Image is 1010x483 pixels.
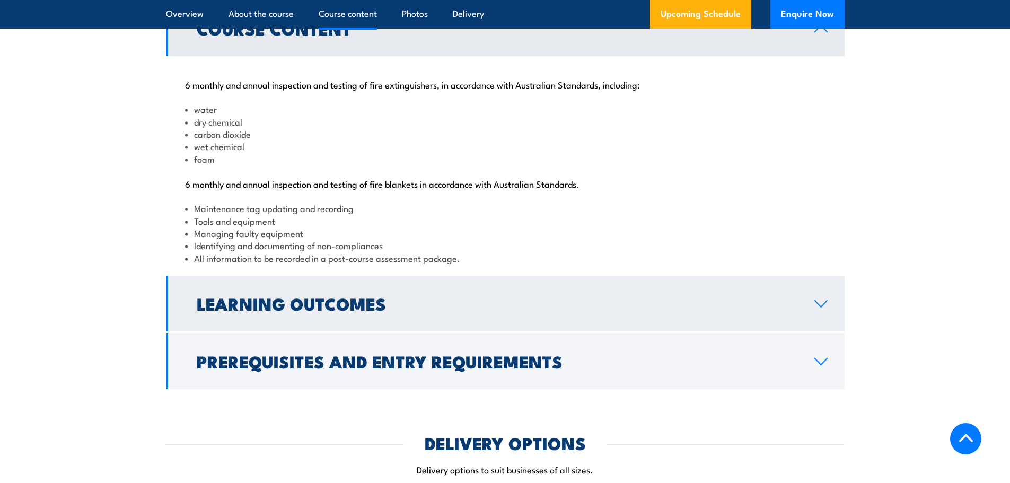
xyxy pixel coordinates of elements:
li: water [185,103,825,115]
li: wet chemical [185,140,825,152]
h2: DELIVERY OPTIONS [425,435,586,450]
li: Identifying and documenting of non-compliances [185,239,825,251]
h2: Learning Outcomes [197,296,797,311]
li: carbon dioxide [185,128,825,140]
h2: Prerequisites and Entry Requirements [197,354,797,368]
h2: Course Content [197,21,797,36]
li: Maintenance tag updating and recording [185,202,825,214]
li: All information to be recorded in a post-course assessment package. [185,252,825,264]
li: Tools and equipment [185,215,825,227]
li: foam [185,153,825,165]
li: Managing faulty equipment [185,227,825,239]
a: Prerequisites and Entry Requirements [166,333,845,389]
li: dry chemical [185,116,825,128]
p: 6 monthly and annual inspection and testing of fire extinguishers, in accordance with Australian ... [185,79,825,90]
p: 6 monthly and annual inspection and testing of fire blankets in accordance with Australian Standa... [185,178,825,189]
p: Delivery options to suit businesses of all sizes. [166,463,845,476]
a: Learning Outcomes [166,276,845,331]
